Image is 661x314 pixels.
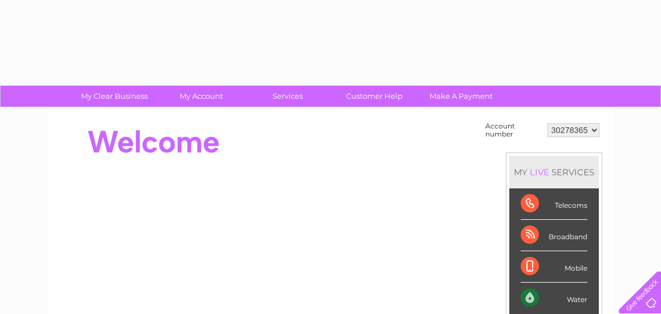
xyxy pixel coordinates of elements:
[154,86,248,107] a: My Account
[327,86,421,107] a: Customer Help
[509,156,599,188] div: MY SERVICES
[521,251,587,283] div: Mobile
[521,220,587,251] div: Broadband
[521,188,587,220] div: Telecoms
[241,86,335,107] a: Services
[67,86,161,107] a: My Clear Business
[482,119,545,141] td: Account number
[521,283,587,314] div: Water
[528,167,551,178] div: LIVE
[414,86,508,107] a: Make A Payment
